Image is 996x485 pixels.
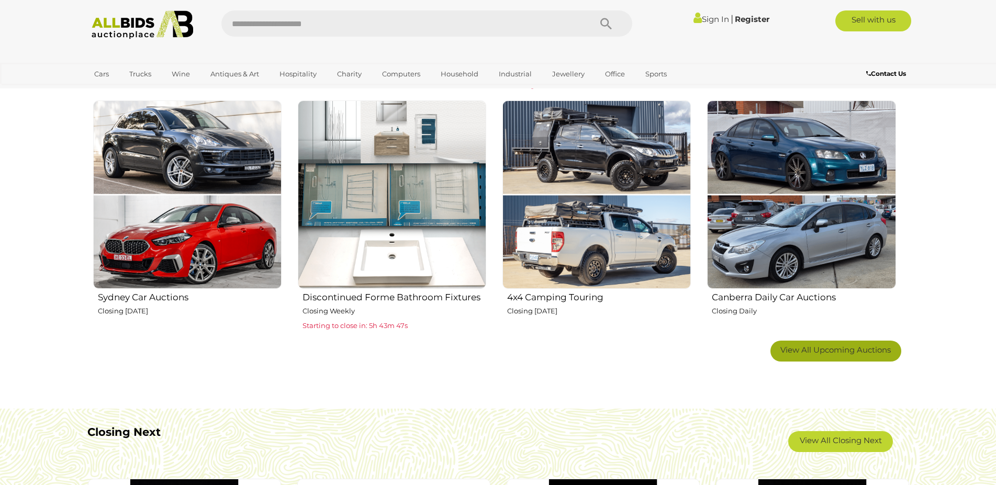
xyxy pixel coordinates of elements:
p: Closing Weekly [303,305,486,317]
h2: Discontinued Forme Bathroom Fixtures [303,290,486,302]
a: View All Closing Next [788,431,893,452]
img: Discontinued Forme Bathroom Fixtures [298,100,486,289]
a: Trucks [122,65,158,83]
a: Hospitality [273,65,323,83]
a: Canberra Daily Car Auctions Closing Daily [707,100,896,333]
a: Wine [165,65,197,83]
p: Closing [DATE] [98,305,282,317]
a: 4x4 Camping Touring Closing [DATE] [502,100,691,333]
h2: Canberra Daily Car Auctions [712,290,896,302]
a: Discontinued Forme Bathroom Fixtures Closing Weekly Starting to close in: 5h 43m 47s [297,100,486,333]
span: View All Upcoming Auctions [780,345,891,355]
span: Starting to close in: 5h 43m 47s [303,321,408,330]
a: Computers [375,65,427,83]
img: Canberra Daily Car Auctions [707,100,896,289]
button: Search [580,10,632,37]
span: | [731,13,733,25]
a: Antiques & Art [204,65,266,83]
a: Charity [330,65,368,83]
a: Register [735,14,769,24]
p: Closing [DATE] [507,305,691,317]
a: Contact Us [866,68,909,80]
a: Cars [87,65,116,83]
a: Household [434,65,485,83]
img: 4x4 Camping Touring [502,100,691,289]
a: Sell with us [835,10,911,31]
p: Closing Daily [712,305,896,317]
h2: 4x4 Camping Touring [507,290,691,302]
a: Office [598,65,632,83]
h2: Sydney Car Auctions [98,290,282,302]
a: Sydney Car Auctions Closing [DATE] [93,100,282,333]
a: Sign In [693,14,729,24]
b: Closing Next [87,425,161,438]
img: Allbids.com.au [86,10,199,39]
a: Jewellery [545,65,591,83]
b: Contact Us [866,70,906,77]
a: Sports [639,65,674,83]
a: Industrial [492,65,539,83]
a: View All Upcoming Auctions [770,341,901,362]
a: [GEOGRAPHIC_DATA] [87,83,175,100]
img: Sydney Car Auctions [93,100,282,289]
